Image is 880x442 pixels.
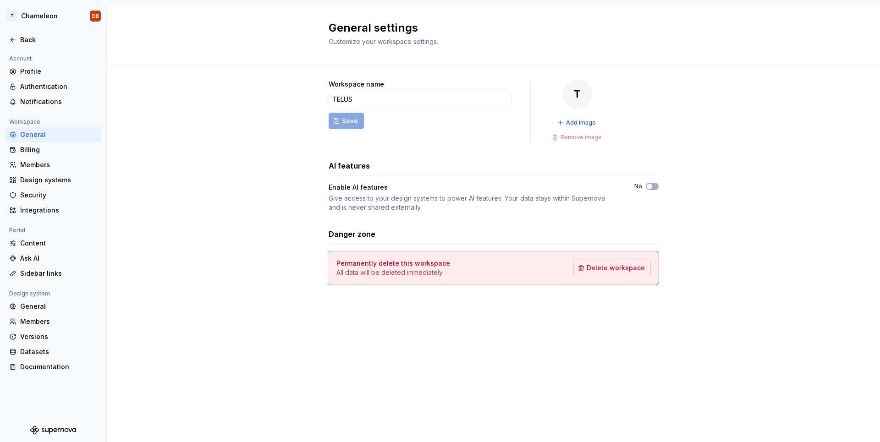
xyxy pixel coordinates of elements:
[5,94,101,109] a: Notifications
[5,251,101,266] a: Ask AI
[20,160,97,169] div: Members
[5,299,101,314] a: General
[20,191,97,200] div: Security
[5,344,101,359] a: Datasets
[20,347,97,356] div: Datasets
[329,160,370,171] h3: AI features
[329,229,375,240] h3: Danger zone
[336,259,450,268] h4: Permanently delete this workspace
[20,67,97,76] div: Profile
[6,11,17,22] div: T
[634,183,642,190] label: No
[5,64,101,79] a: Profile
[5,127,101,142] a: General
[5,79,101,94] a: Authentication
[5,33,101,47] a: Back
[336,268,450,277] p: All data will be deleted immediately.
[20,206,97,215] div: Integrations
[20,254,97,263] div: Ask AI
[20,239,97,248] div: Content
[20,97,97,106] div: Notifications
[329,194,618,212] div: Give access to your design systems to power AI features. Your data stays within Supernova and is ...
[20,302,97,311] div: General
[5,236,101,251] a: Content
[5,360,101,374] a: Documentation
[329,183,618,192] div: Enable AI features
[5,203,101,218] a: Integrations
[20,269,97,278] div: Sidebar links
[555,116,600,129] button: Add image
[5,142,101,157] a: Billing
[329,80,384,89] label: Workspace name
[20,35,97,44] div: Back
[5,329,101,344] a: Versions
[5,225,29,236] div: Portal
[5,188,101,202] a: Security
[20,175,97,185] div: Design systems
[587,263,645,273] span: Delete workspace
[5,53,35,64] div: Account
[5,314,101,329] a: Members
[20,317,97,326] div: Members
[21,11,58,21] div: Chameleon
[20,130,97,139] div: General
[20,362,97,371] div: Documentation
[5,288,54,299] div: Design system
[20,145,97,154] div: Billing
[5,116,44,127] div: Workspace
[20,82,97,91] div: Authentication
[2,6,104,26] button: TChameleonDB
[329,38,438,45] span: Customize your workspace settings.
[5,173,101,187] a: Design systems
[92,12,99,20] div: DB
[566,119,596,126] span: Add image
[563,80,592,109] div: T
[573,260,651,276] button: Delete workspace
[30,426,76,435] svg: Supernova Logo
[5,266,101,281] a: Sidebar links
[329,21,648,35] h2: General settings
[20,332,97,341] div: Versions
[5,158,101,172] a: Members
